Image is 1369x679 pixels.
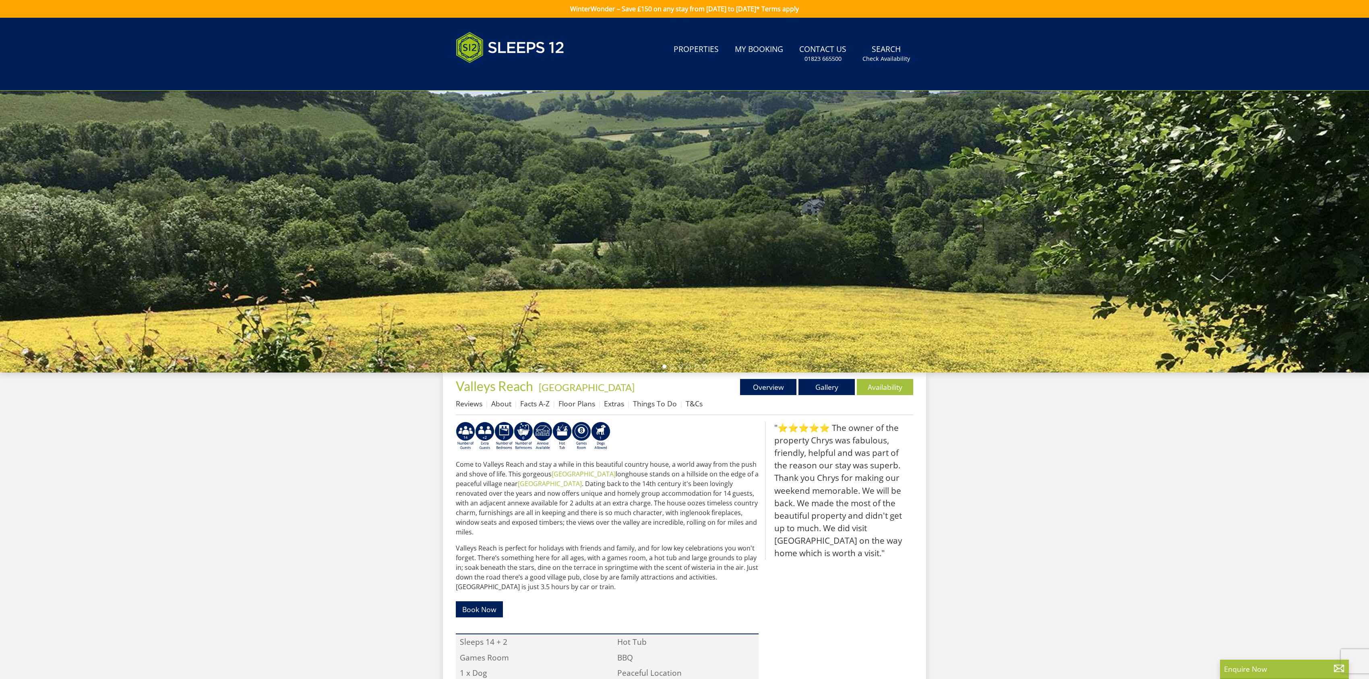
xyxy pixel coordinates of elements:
[1224,664,1345,674] p: Enquire Now
[798,379,855,395] a: Gallery
[633,399,677,408] a: Things To Do
[686,399,703,408] a: T&Cs
[862,55,910,63] small: Check Availability
[859,41,913,67] a: SearchCheck Availability
[456,543,759,592] p: Valleys Reach is perfect for holidays with friends and family, and for low key celebrations you w...
[456,601,503,617] a: Book Now
[475,422,494,451] img: AD_4nXeP6WuvG491uY6i5ZIMhzz1N248Ei-RkDHdxvvjTdyF2JXhbvvI0BrTCyeHgyWBEg8oAgd1TvFQIsSlzYPCTB7K21VoI...
[518,479,582,488] a: [GEOGRAPHIC_DATA]
[558,399,595,408] a: Floor Plans
[494,422,514,451] img: AD_4nXfpvCopSjPgFbrTpZ4Gb7z5vnaH8jAbqJolZQMpS62V5cqRSJM9TeuVSL7bGYE6JfFcU1DuF4uSwvi9kHIO1tFmPipW4...
[533,422,552,451] img: AD_4nXeWXf5CYyYrFc2VFuFRE3vXbeqyx2iQbxMRQvqx9twdeygsMA4-OYo-pu-P8imKQXFkymwQ2Un07Tll7NErWBF8IkoNy...
[456,650,601,665] li: Games Room
[456,422,475,451] img: AD_4nXdcQ9KvtZsQ62SDWVQl1bwDTl-yPG6gEIUNbwyrGIsgZo60KRjE4_zywAtQnfn2alr58vaaTkMQrcaGqlbOWBhHpVbyA...
[514,422,533,451] img: AD_4nXcXNpYDZXOBbgKRPEBCaCiOIsoVeJcYnRY4YZ47RmIfjOLfmwdYBtQTxcKJd6HVFC_WLGi2mB_1lWquKfYs6Lp6-6TPV...
[552,470,616,478] a: [GEOGRAPHIC_DATA]
[456,378,536,394] a: Valleys Reach
[552,422,572,451] img: AD_4nXcpX5uDwed6-YChlrI2BYOgXwgg3aqYHOhRm0XfZB-YtQW2NrmeCr45vGAfVKUq4uWnc59ZmEsEzoF5o39EWARlT1ewO...
[796,41,850,67] a: Contact Us01823 665500
[804,55,842,63] small: 01823 665500
[857,379,913,395] a: Availability
[456,399,482,408] a: Reviews
[456,460,759,537] p: Come to Valleys Reach and stay a while in this beautiful country house, a world away from the pus...
[572,422,591,451] img: AD_4nXdrZMsjcYNLGsKuA84hRzvIbesVCpXJ0qqnwZoX5ch9Zjv73tWe4fnFRs2gJ9dSiUubhZXckSJX_mqrZBmYExREIfryF...
[456,634,601,650] li: Sleeps 14 + 2
[452,72,536,79] iframe: Customer reviews powered by Trustpilot
[520,399,550,408] a: Facts A-Z
[536,381,635,393] span: -
[591,422,610,451] img: AD_4nXeEipi_F3q1Yj6bZlze3jEsUK6_7_3WtbLY1mWTnHN9JZSYYFCQEDZx02JbD7SocKMjZ8qjPHIa5G67Ebl9iTbBrBR15...
[740,379,796,395] a: Overview
[732,41,786,59] a: My Booking
[613,634,759,650] li: Hot Tub
[765,422,913,560] blockquote: "⭐⭐⭐⭐⭐ The owner of the property Chrys was fabulous, friendly, helpful and was part of the reason...
[604,399,624,408] a: Extras
[491,399,511,408] a: About
[539,381,635,393] a: [GEOGRAPHIC_DATA]
[456,27,565,68] img: Sleeps 12
[456,378,533,394] span: Valleys Reach
[613,650,759,665] li: BBQ
[670,41,722,59] a: Properties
